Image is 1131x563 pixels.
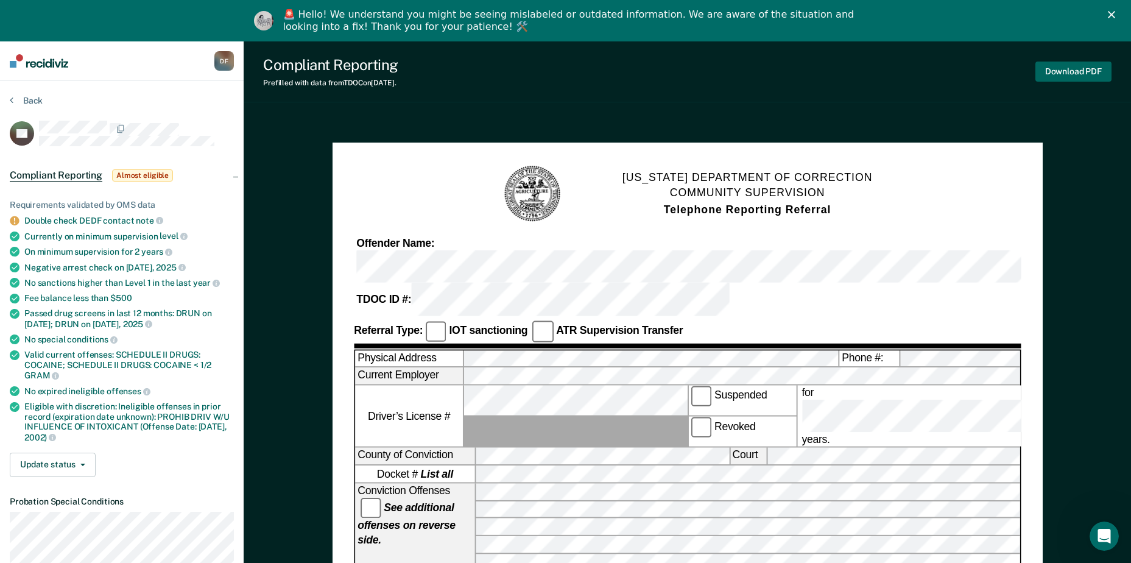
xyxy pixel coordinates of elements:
[24,308,234,329] div: Passed drug screens in last 12 months: DRUN on [DATE]; DRUN on [DATE],
[449,325,527,337] strong: IOT sanctioning
[688,386,796,416] label: Suspended
[24,402,234,443] div: Eligible with discretion: Ineligible offenses in prior record (expiration date unknown): PROHIB D...
[10,54,68,68] img: Recidiviz
[24,215,234,226] div: Double check DEDF contact note
[688,417,796,447] label: Revoked
[10,200,234,210] div: Requirements validated by OMS data
[358,501,456,547] strong: See additional offenses on reverse side.
[24,386,234,397] div: No expired ineligible
[24,262,234,273] div: Negative arrest check on [DATE],
[556,325,683,337] strong: ATR Supervision Transfer
[141,247,172,257] span: years
[283,9,858,33] div: 🚨 Hello! We understand you might be seeing mislabeled or outdated information. We are aware of th...
[10,169,102,182] span: Compliant Reporting
[24,231,234,242] div: Currently on minimum supervision
[24,277,234,288] div: No sanctions higher than Level 1 in the last
[354,325,423,337] strong: Referral Type:
[24,293,234,303] div: Fee balance less than
[532,321,554,342] input: ATR Supervision Transfer
[691,386,712,407] input: Suspended
[1090,522,1119,551] iframe: Intercom live chat
[24,350,234,381] div: Valid current offenses: SCHEDULE II DRUGS: COCAINE; SCHEDULE II DRUGS: COCAINE < 1/2
[799,386,1122,447] label: for years.
[263,56,398,74] div: Compliant Reporting
[107,386,150,396] span: offenses
[214,51,234,71] button: DF
[254,11,273,30] img: Profile image for Kim
[263,79,398,87] div: Prefilled with data from TDOC on [DATE] .
[193,278,220,288] span: year
[110,293,132,303] span: $500
[355,448,474,465] label: County of Conviction
[355,386,463,447] label: Driver’s License #
[356,294,411,306] strong: TDOC ID #:
[360,498,381,519] input: See additional offenses on reverse side.
[112,169,173,182] span: Almost eligible
[214,51,234,71] div: D F
[376,467,453,481] span: Docket #
[355,368,463,384] label: Current Employer
[664,204,831,216] strong: Telephone Reporting Referral
[802,400,1119,433] input: for years.
[502,165,562,224] img: TN Seal
[839,350,899,367] label: Phone #:
[10,453,96,477] button: Update status
[420,468,453,480] strong: List all
[24,433,56,442] span: 2002)
[1108,11,1120,18] div: Close
[355,350,463,367] label: Physical Address
[10,497,234,507] dt: Probation Special Conditions
[356,237,434,249] strong: Offender Name:
[160,231,187,241] span: level
[24,370,59,380] span: GRAM
[67,335,117,344] span: conditions
[691,417,712,438] input: Revoked
[425,321,446,342] input: IOT sanctioning
[10,95,43,106] button: Back
[123,319,152,329] span: 2025
[1035,62,1112,82] button: Download PDF
[156,263,185,272] span: 2025
[24,246,234,257] div: On minimum supervision for 2
[730,448,766,465] label: Court
[24,334,234,345] div: No special
[622,170,873,218] h1: [US_STATE] DEPARTMENT OF CORRECTION COMMUNITY SUPERVISION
